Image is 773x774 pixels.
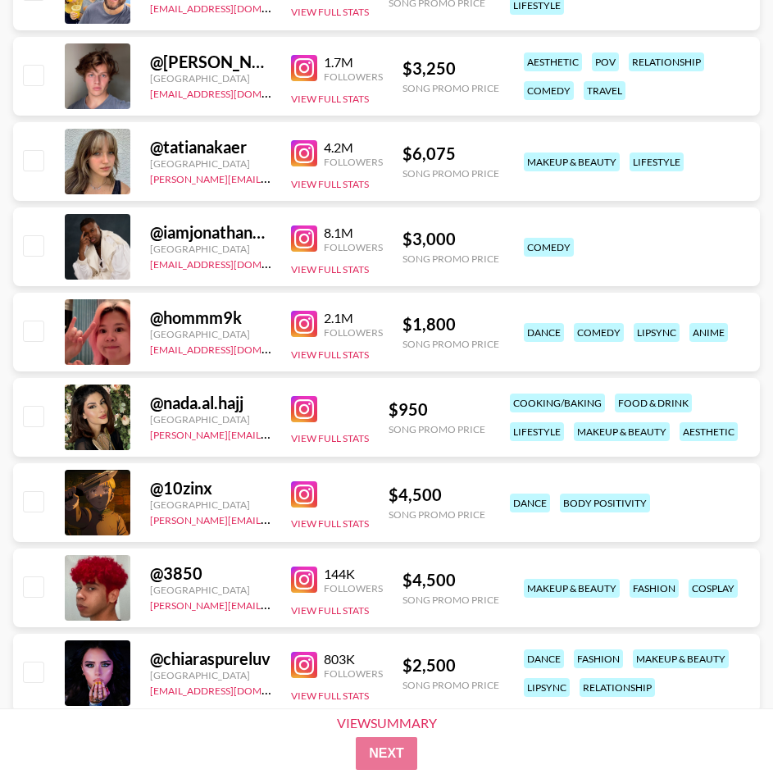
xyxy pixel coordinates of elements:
a: [PERSON_NAME][EMAIL_ADDRESS][DOMAIN_NAME] [150,596,393,612]
div: $ 950 [389,399,485,420]
div: Followers [324,156,383,168]
div: @ 10zinx [150,478,271,499]
div: @ 3850 [150,563,271,584]
div: [GEOGRAPHIC_DATA] [150,72,271,84]
div: pov [592,52,619,71]
div: Song Promo Price [389,423,485,435]
a: [PERSON_NAME][EMAIL_ADDRESS][DOMAIN_NAME] [150,426,393,441]
button: Next [356,737,417,770]
div: Song Promo Price [389,508,485,521]
div: food & drink [615,394,692,412]
button: View Full Stats [291,93,369,105]
div: $ 1,800 [402,314,499,335]
div: aesthetic [680,422,738,441]
div: makeup & beauty [524,579,620,598]
button: View Full Stats [291,263,369,275]
a: [EMAIL_ADDRESS][DOMAIN_NAME] [150,340,315,356]
div: 4.2M [324,139,383,156]
div: relationship [629,52,704,71]
div: makeup & beauty [633,649,729,668]
div: lifestyle [510,422,564,441]
div: Song Promo Price [402,679,499,691]
div: @ hommm9k [150,307,271,328]
div: [GEOGRAPHIC_DATA] [150,157,271,170]
div: $ 3,250 [402,58,499,79]
div: [GEOGRAPHIC_DATA] [150,669,271,681]
div: Song Promo Price [402,253,499,265]
div: Followers [324,71,383,83]
div: relationship [580,678,655,697]
img: Instagram [291,225,317,252]
div: lifestyle [630,153,684,171]
div: body positivity [560,494,650,512]
button: View Full Stats [291,432,369,444]
div: [GEOGRAPHIC_DATA] [150,413,271,426]
div: Followers [324,326,383,339]
button: View Full Stats [291,6,369,18]
div: dance [524,649,564,668]
div: Song Promo Price [402,594,499,606]
div: travel [584,81,625,100]
div: anime [689,323,728,342]
div: makeup & beauty [524,153,620,171]
div: @ tatianakaer [150,137,271,157]
div: $ 4,500 [402,570,499,590]
div: 2.1M [324,310,383,326]
div: 144K [324,566,383,582]
img: Instagram [291,481,317,508]
button: View Full Stats [291,348,369,361]
button: View Full Stats [291,604,369,617]
div: Followers [324,667,383,680]
div: $ 6,075 [402,143,499,164]
div: @ nada.al.hajj [150,393,271,413]
a: [EMAIL_ADDRESS][DOMAIN_NAME] [150,681,315,697]
div: Followers [324,241,383,253]
div: dance [524,323,564,342]
div: fashion [630,579,679,598]
div: [GEOGRAPHIC_DATA] [150,328,271,340]
div: Song Promo Price [402,338,499,350]
button: View Full Stats [291,690,369,702]
div: $ 4,500 [389,485,485,505]
div: comedy [524,81,574,100]
div: comedy [524,238,574,257]
div: $ 3,000 [402,229,499,249]
div: $ 2,500 [402,655,499,676]
div: Song Promo Price [402,167,499,180]
div: [GEOGRAPHIC_DATA] [150,243,271,255]
div: Song Promo Price [402,82,499,94]
div: @ chiaraspureluv [150,649,271,669]
div: View Summary [323,716,451,731]
div: fashion [574,649,623,668]
div: dance [510,494,550,512]
div: [GEOGRAPHIC_DATA] [150,584,271,596]
a: [EMAIL_ADDRESS][DOMAIN_NAME] [150,84,315,100]
div: @ [PERSON_NAME].dezz [150,52,271,72]
a: [PERSON_NAME][EMAIL_ADDRESS][DOMAIN_NAME] [150,511,393,526]
div: comedy [574,323,624,342]
div: cooking/baking [510,394,605,412]
div: 8.1M [324,225,383,241]
div: cosplay [689,579,738,598]
div: lipsync [524,678,570,697]
div: lipsync [634,323,680,342]
div: 803K [324,651,383,667]
div: @ iamjonathanpeter [150,222,271,243]
button: View Full Stats [291,178,369,190]
img: Instagram [291,396,317,422]
div: aesthetic [524,52,582,71]
div: Followers [324,582,383,594]
a: [EMAIL_ADDRESS][DOMAIN_NAME] [150,255,315,271]
img: Instagram [291,140,317,166]
div: makeup & beauty [574,422,670,441]
img: Instagram [291,652,317,678]
img: Instagram [291,55,317,81]
a: [PERSON_NAME][EMAIL_ADDRESS][DOMAIN_NAME] [150,170,393,185]
img: Instagram [291,311,317,337]
img: Instagram [291,567,317,593]
iframe: Drift Widget Chat Controller [691,692,753,754]
div: [GEOGRAPHIC_DATA] [150,499,271,511]
button: View Full Stats [291,517,369,530]
div: 1.7M [324,54,383,71]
